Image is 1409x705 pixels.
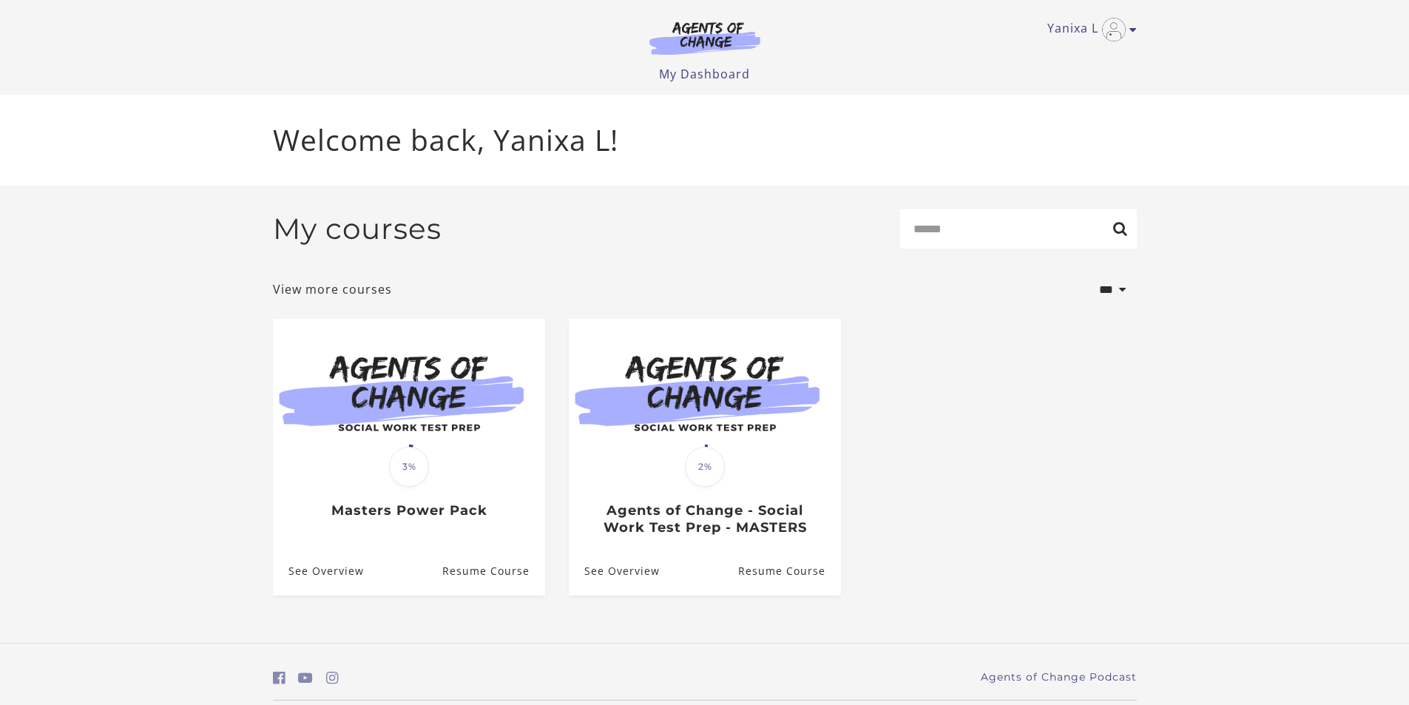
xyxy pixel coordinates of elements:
h3: Masters Power Pack [288,502,529,519]
span: 2% [685,447,725,487]
a: Agents of Change - Social Work Test Prep - MASTERS: See Overview [569,547,660,596]
p: Welcome back, Yanixa L! [273,118,1137,162]
a: Masters Power Pack: See Overview [273,547,364,596]
a: Toggle menu [1047,18,1129,41]
h3: Agents of Change - Social Work Test Prep - MASTERS [584,502,825,536]
a: https://www.instagram.com/agentsofchangeprep/ (Open in a new window) [326,667,339,689]
a: Masters Power Pack: Resume Course [442,547,544,596]
a: https://www.facebook.com/groups/aswbtestprep (Open in a new window) [273,667,285,689]
a: My Dashboard [659,66,750,82]
a: View more courses [273,280,392,298]
a: https://www.youtube.com/c/AgentsofChangeTestPrepbyMeaganMitchell (Open in a new window) [298,667,313,689]
i: https://www.youtube.com/c/AgentsofChangeTestPrepbyMeaganMitchell (Open in a new window) [298,671,313,685]
a: Agents of Change Podcast [981,669,1137,685]
i: https://www.facebook.com/groups/aswbtestprep (Open in a new window) [273,671,285,685]
span: 3% [389,447,429,487]
i: https://www.instagram.com/agentsofchangeprep/ (Open in a new window) [326,671,339,685]
img: Agents of Change Logo [634,21,776,55]
h2: My courses [273,212,442,246]
a: Agents of Change - Social Work Test Prep - MASTERS: Resume Course [737,547,840,596]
